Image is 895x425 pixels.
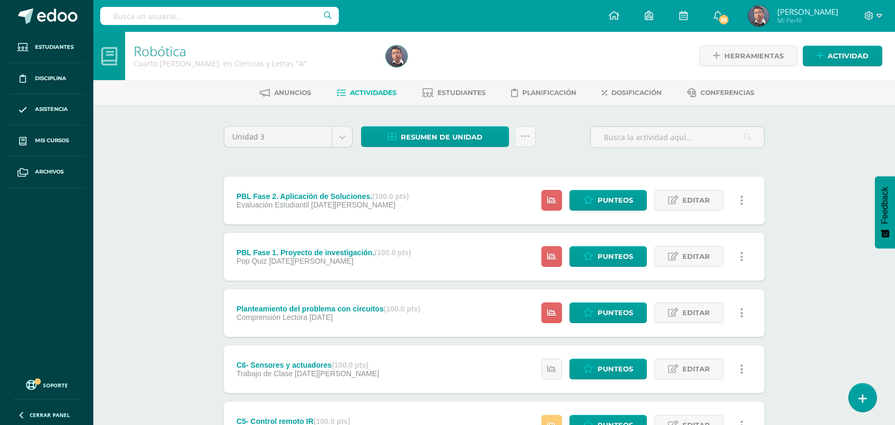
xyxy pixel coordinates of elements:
[35,105,68,114] span: Asistencia
[372,192,409,201] strong: (100.0 pts)
[569,302,647,323] a: Punteos
[880,187,890,224] span: Feedback
[236,361,379,369] div: C6- Sensores y actuadores
[598,247,633,266] span: Punteos
[134,58,373,68] div: Cuarto Bach. en Ciencias y Letras 'A'
[386,46,407,67] img: 83b56ef28f26fe507cf05badbb9af362.png
[598,190,633,210] span: Punteos
[134,44,373,58] h1: Robótica
[569,246,647,267] a: Punteos
[13,377,81,392] a: Soporte
[35,74,66,83] span: Disciplina
[260,84,311,101] a: Anuncios
[374,248,411,257] strong: (100.0 pts)
[8,32,85,63] a: Estudiantes
[269,257,353,265] span: [DATE][PERSON_NAME]
[591,127,764,148] input: Busca la actividad aquí...
[699,46,797,66] a: Herramientas
[43,381,68,389] span: Soporte
[35,43,74,51] span: Estudiantes
[35,136,69,145] span: Mis cursos
[437,89,486,97] span: Estudiantes
[875,176,895,248] button: Feedback - Mostrar encuesta
[422,84,486,101] a: Estudiantes
[724,46,784,66] span: Herramientas
[236,248,411,257] div: PBL Fase 1. Proyecto de investigación.
[384,305,420,313] strong: (100.0 pts)
[236,369,293,378] span: Trabajo de Clase
[687,84,754,101] a: Conferencias
[682,190,710,210] span: Editar
[236,192,409,201] div: PBL Fase 2. Aplicación de Soluciones.
[569,359,647,379] a: Punteos
[100,7,339,25] input: Busca un usuario...
[511,84,576,101] a: Planificación
[30,411,70,419] span: Cerrar panel
[828,46,868,66] span: Actividad
[598,359,633,379] span: Punteos
[295,369,379,378] span: [DATE][PERSON_NAME]
[803,46,882,66] a: Actividad
[682,359,710,379] span: Editar
[134,42,186,60] a: Robótica
[777,16,838,25] span: Mi Perfil
[718,14,730,25] span: 35
[311,201,396,209] span: [DATE][PERSON_NAME]
[8,157,85,188] a: Archivos
[35,168,64,176] span: Archivos
[682,303,710,323] span: Editar
[522,89,576,97] span: Planificación
[274,89,311,97] span: Anuncios
[236,305,420,313] div: Planteamiento del problema con circuitos
[8,125,85,157] a: Mis cursos
[310,313,333,322] span: [DATE]
[236,257,267,265] span: Pop Quiz
[700,89,754,97] span: Conferencias
[682,247,710,266] span: Editar
[337,84,397,101] a: Actividades
[224,127,352,147] a: Unidad 3
[598,303,633,323] span: Punteos
[748,5,769,27] img: 83b56ef28f26fe507cf05badbb9af362.png
[569,190,647,211] a: Punteos
[350,89,397,97] span: Actividades
[236,313,308,322] span: Comprensión Lectora
[361,126,509,147] a: Resumen de unidad
[611,89,662,97] span: Dosificación
[401,127,482,147] span: Resumen de unidad
[602,84,662,101] a: Dosificación
[777,6,838,17] span: [PERSON_NAME]
[8,94,85,126] a: Asistencia
[332,361,368,369] strong: (100.0 pts)
[232,127,324,147] span: Unidad 3
[236,201,309,209] span: Evaluación Estudiantil
[8,63,85,94] a: Disciplina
